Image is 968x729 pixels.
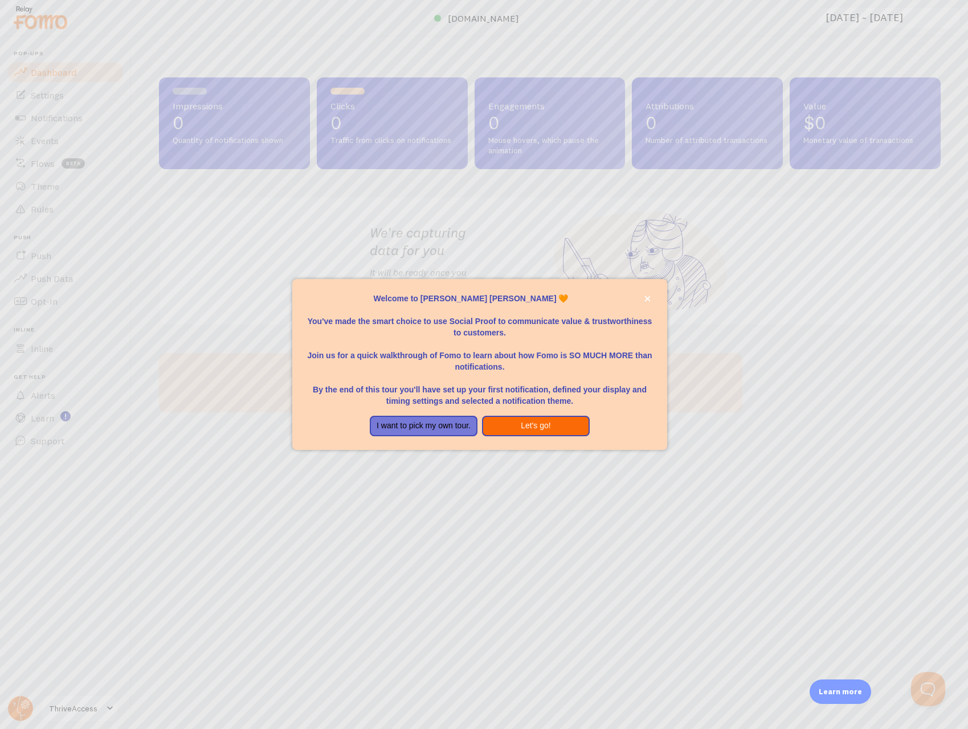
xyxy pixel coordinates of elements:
[370,416,477,436] button: I want to pick my own tour.
[306,293,653,304] p: Welcome to [PERSON_NAME] [PERSON_NAME] 🧡
[306,372,653,407] p: By the end of this tour you'll have set up your first notification, defined your display and timi...
[482,416,590,436] button: Let's go!
[306,338,653,372] p: Join us for a quick walkthrough of Fomo to learn about how Fomo is SO MUCH MORE than notifications.
[306,304,653,338] p: You've made the smart choice to use Social Proof to communicate value & trustworthiness to custom...
[810,679,871,704] div: Learn more
[642,293,653,305] button: close,
[292,279,667,450] div: Welcome to Fomo, Stanley Seagren Bernardo 🧡You&amp;#39;ve made the smart choice to use Social Pro...
[819,686,862,697] p: Learn more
